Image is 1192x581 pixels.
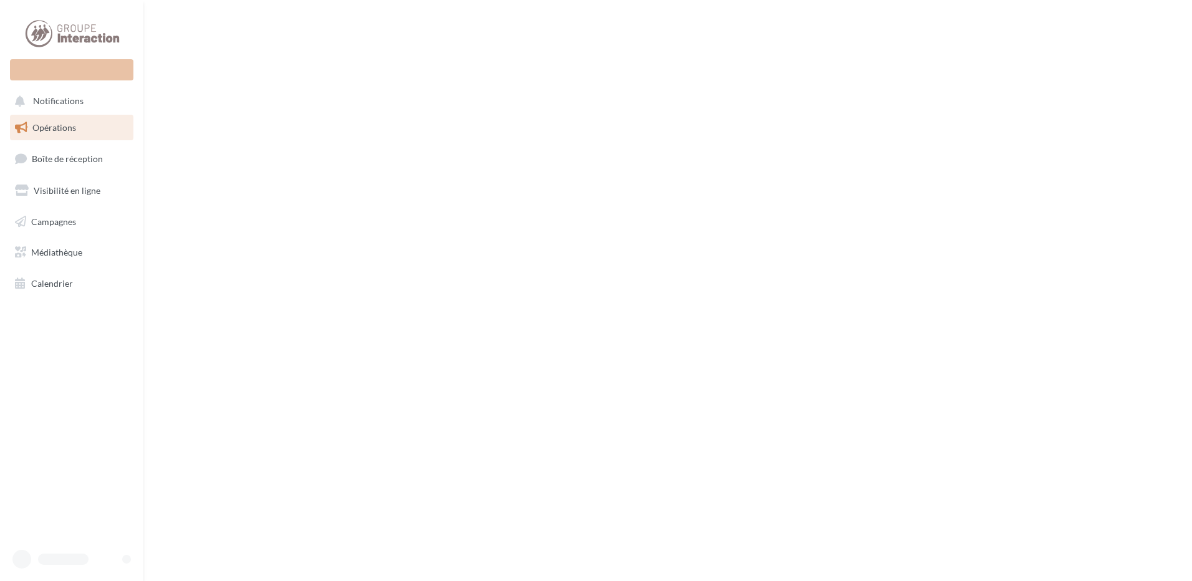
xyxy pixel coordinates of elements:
[7,178,136,204] a: Visibilité en ligne
[32,153,103,164] span: Boîte de réception
[31,278,73,289] span: Calendrier
[7,209,136,235] a: Campagnes
[7,271,136,297] a: Calendrier
[7,115,136,141] a: Opérations
[31,216,76,226] span: Campagnes
[10,59,133,80] div: Nouvelle campagne
[7,145,136,172] a: Boîte de réception
[32,122,76,133] span: Opérations
[31,247,82,257] span: Médiathèque
[7,239,136,266] a: Médiathèque
[34,185,100,196] span: Visibilité en ligne
[33,96,84,107] span: Notifications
